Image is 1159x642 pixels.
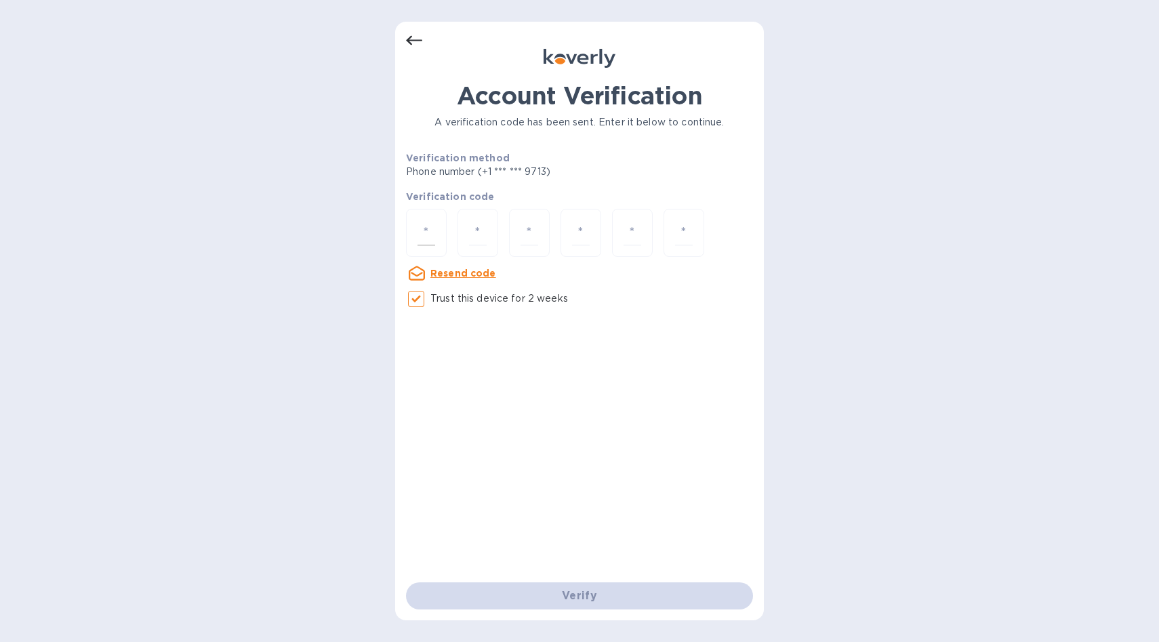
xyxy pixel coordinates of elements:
[406,165,654,179] p: Phone number (+1 *** *** 9713)
[406,153,510,163] b: Verification method
[406,81,753,110] h1: Account Verification
[406,190,753,203] p: Verification code
[430,292,568,306] p: Trust this device for 2 weeks
[406,115,753,129] p: A verification code has been sent. Enter it below to continue.
[430,268,496,279] u: Resend code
